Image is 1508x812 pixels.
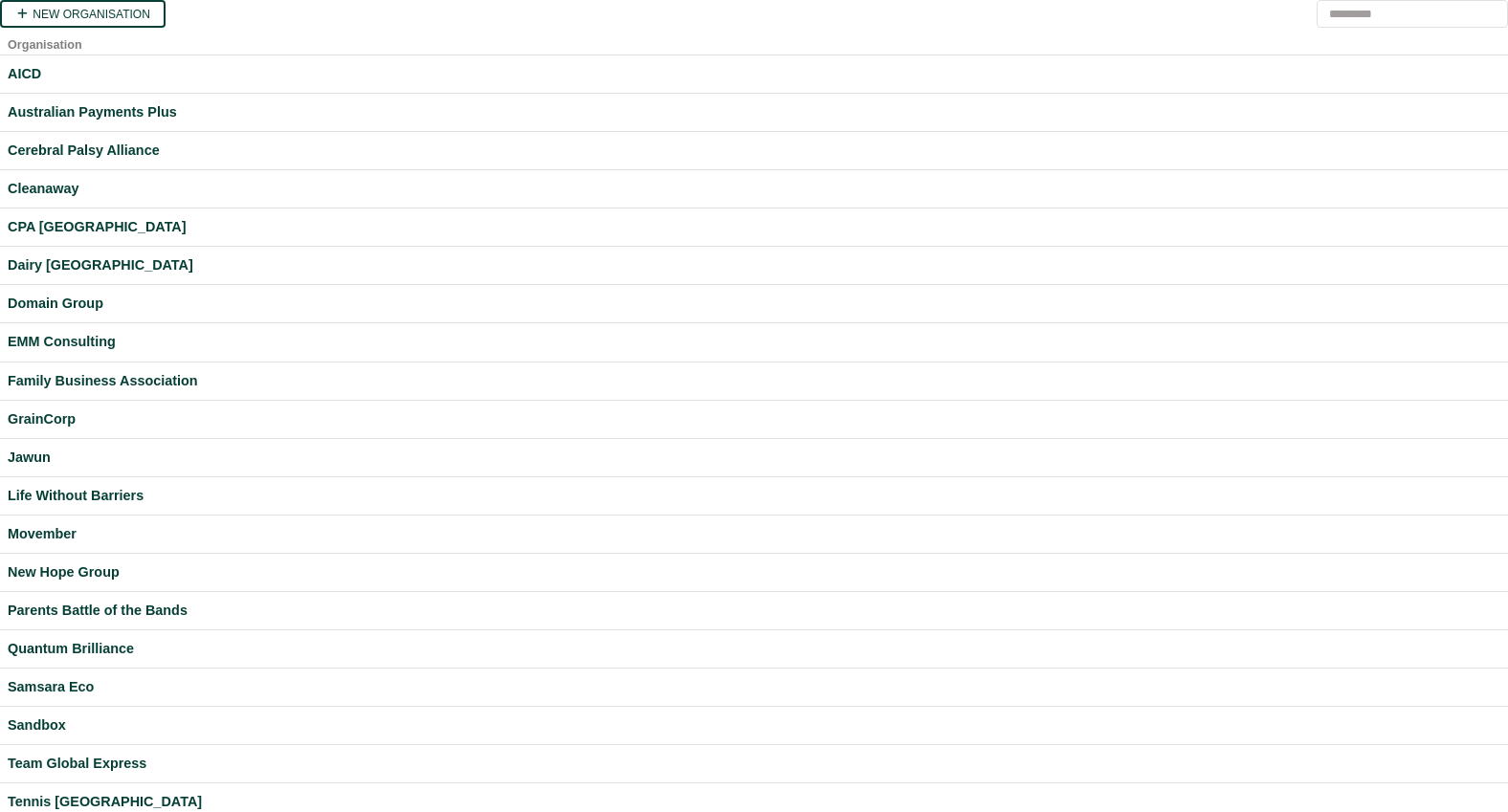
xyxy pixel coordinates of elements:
a: Movember [8,523,1500,545]
a: Team Global Express [8,753,1500,775]
a: Cerebral Palsy Alliance [8,140,1500,162]
a: Sandbox [8,714,1500,736]
a: Cleanaway [8,178,1500,200]
a: Samsara Eco [8,676,1500,698]
a: CPA [GEOGRAPHIC_DATA] [8,216,1500,238]
a: Australian Payments Plus [8,101,1500,123]
a: New Hope Group [8,561,1500,583]
a: Parents Battle of the Bands [8,600,1500,622]
a: Life Without Barriers [8,485,1500,507]
a: Quantum Brilliance [8,638,1500,660]
a: GrainCorp [8,408,1500,430]
a: Family Business Association [8,370,1500,392]
a: Jawun [8,447,1500,469]
a: EMM Consulting [8,331,1500,353]
a: Dairy [GEOGRAPHIC_DATA] [8,254,1500,276]
a: AICD [8,63,1500,85]
a: Domain Group [8,293,1500,315]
